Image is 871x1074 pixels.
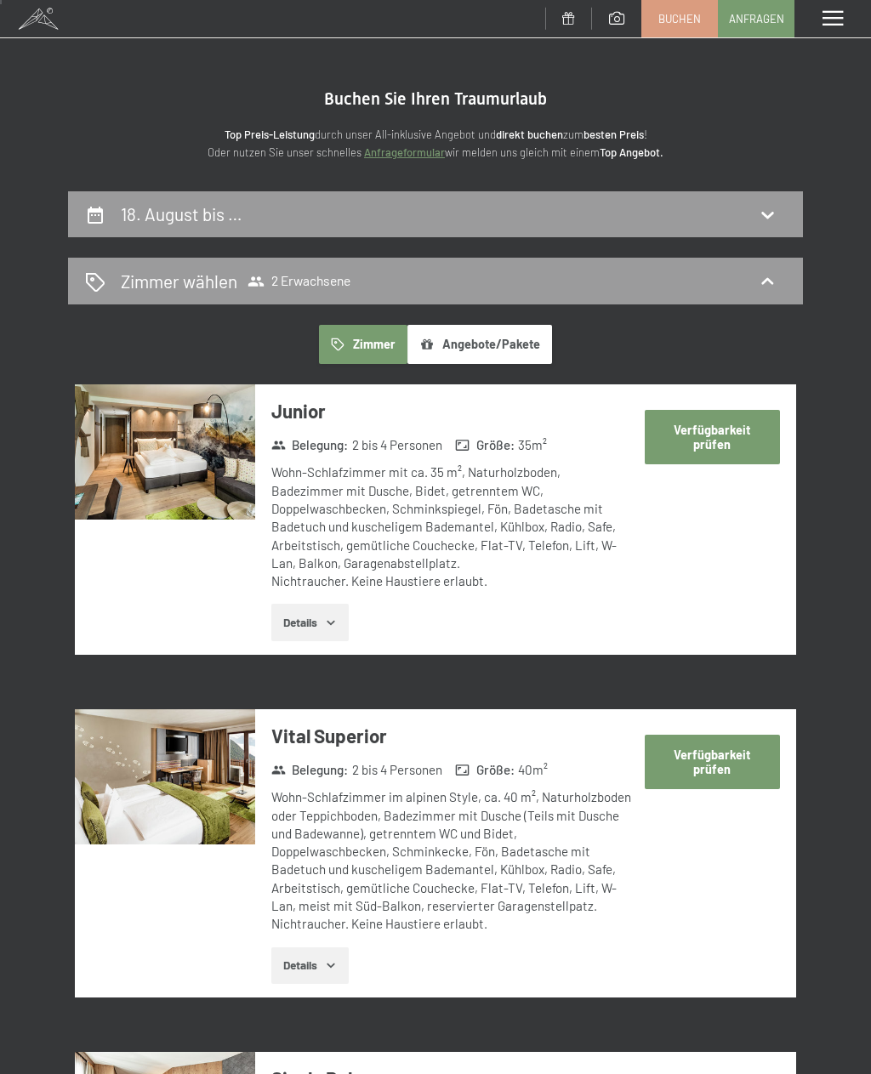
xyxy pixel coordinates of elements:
h3: Junior [271,398,634,424]
h2: 18. August bis … [121,203,242,224]
strong: Belegung : [271,761,349,779]
a: Anfragen [719,1,794,37]
span: 35 m² [518,436,547,454]
strong: Belegung : [271,436,349,454]
strong: Größe : [455,761,515,779]
button: Zimmer [319,325,407,364]
button: Details [271,947,349,985]
strong: Top Angebot. [600,145,663,159]
button: Details [271,604,349,641]
strong: besten Preis [584,128,644,141]
div: Wohn-Schlafzimmer mit ca. 35 m², Naturholzboden, Badezimmer mit Dusche, Bidet, getrenntem WC, Dop... [271,463,634,590]
img: mss_renderimg.php [75,384,255,520]
span: 2 bis 4 Personen [352,436,442,454]
span: 2 Erwachsene [248,273,350,290]
button: Verfügbarkeit prüfen [645,410,780,463]
div: Wohn-Schlafzimmer im alpinen Style, ca. 40 m², Naturholzboden oder Teppichboden, Badezimmer mit D... [271,788,634,933]
strong: direkt buchen [496,128,563,141]
button: Angebote/Pakete [407,325,552,364]
span: 2 bis 4 Personen [352,761,442,779]
h2: Zimmer wählen [121,269,237,293]
p: durch unser All-inklusive Angebot und zum ! Oder nutzen Sie unser schnelles wir melden uns gleich... [68,126,803,162]
a: Anfrageformular [364,145,445,159]
img: mss_renderimg.php [75,709,255,844]
span: Buchen [658,11,701,26]
strong: Größe : [455,436,515,454]
a: Buchen [642,1,717,37]
span: 40 m² [518,761,548,779]
span: Buchen Sie Ihren Traumurlaub [324,88,547,109]
span: Anfragen [729,11,784,26]
h3: Vital Superior [271,723,634,749]
strong: Top Preis-Leistung [225,128,315,141]
button: Verfügbarkeit prüfen [645,735,780,788]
